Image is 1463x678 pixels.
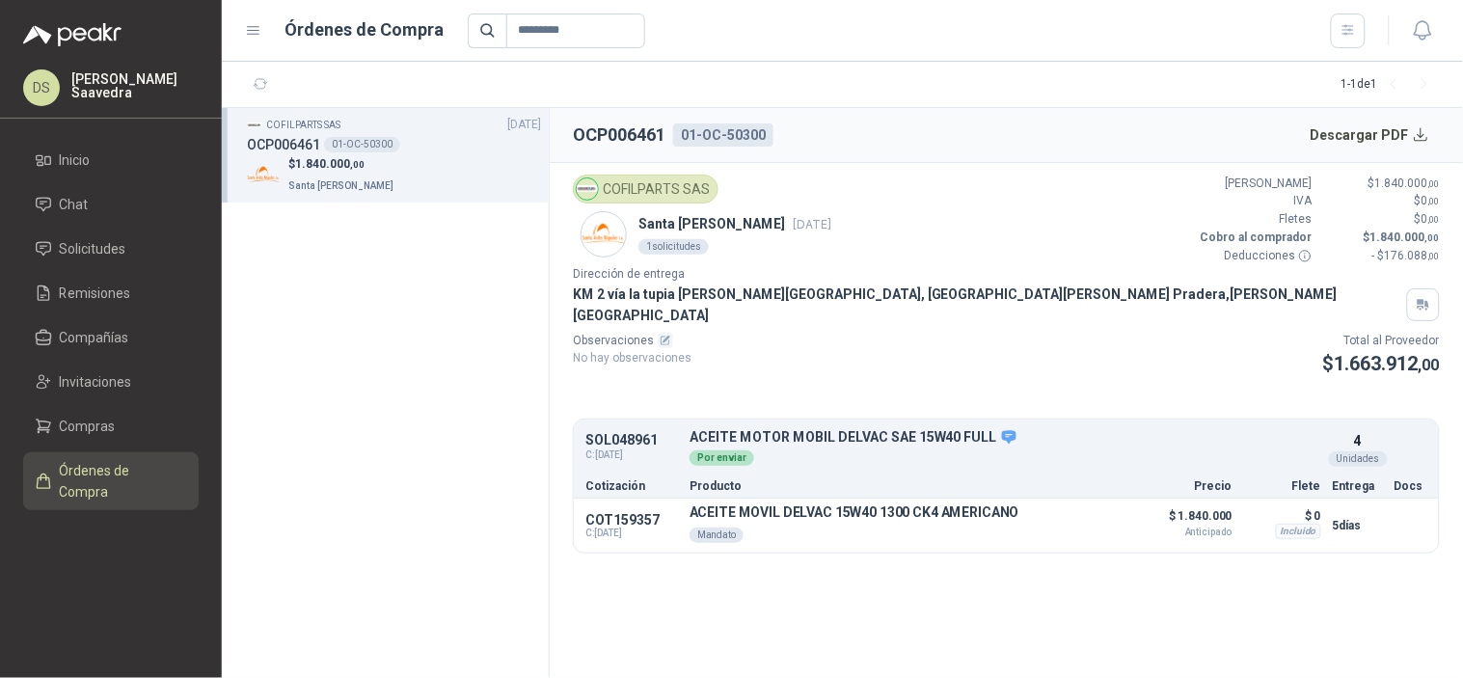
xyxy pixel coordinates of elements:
p: ACEITE MOVIL DELVAC 15W40 1300 CK4 AMERICANO [690,504,1019,520]
span: Invitaciones [60,371,132,393]
p: $ [1324,192,1440,210]
div: 1 solicitudes [638,239,709,255]
a: Órdenes de Compra [23,452,199,510]
a: Chat [23,186,199,223]
div: Por enviar [690,450,754,466]
img: Company Logo [247,117,262,132]
a: Compañías [23,319,199,356]
img: Company Logo [577,178,598,200]
span: 0 [1422,212,1440,226]
p: $ [1324,175,1440,193]
span: 0 [1422,194,1440,207]
span: ,00 [1419,356,1440,374]
p: $ [1324,229,1440,247]
p: Santa [PERSON_NAME] [638,213,831,234]
span: ,00 [350,159,365,170]
p: 5 días [1333,514,1383,537]
span: Compañías [60,327,129,348]
a: Invitaciones [23,364,199,400]
a: Solicitudes [23,231,199,267]
p: No hay observaciones [573,349,691,367]
a: Inicio [23,142,199,178]
span: Santa [PERSON_NAME] [288,180,393,191]
span: 1.840.000 [1375,176,1440,190]
span: Solicitudes [60,238,126,259]
p: Dirección de entrega [573,265,1440,284]
p: Fletes [1197,210,1313,229]
div: 01-OC-50300 [324,137,400,152]
p: Docs [1395,480,1427,492]
p: $ 1.840.000 [1136,504,1233,537]
span: C: [DATE] [585,528,678,539]
p: $ [288,155,397,174]
p: [PERSON_NAME] [1197,175,1313,193]
p: Entrega [1333,480,1383,492]
div: Unidades [1329,451,1388,467]
div: DS [23,69,60,106]
span: ,00 [1425,232,1440,243]
p: Flete [1244,480,1321,492]
img: Company Logo [582,212,626,257]
div: 01-OC-50300 [673,123,773,147]
p: Cobro al comprador [1197,229,1313,247]
span: Anticipado [1136,528,1233,537]
span: 1.663.912 [1335,352,1440,375]
p: Total al Proveedor [1323,332,1440,350]
div: Incluido [1276,524,1321,539]
p: - $ [1324,247,1440,265]
h3: OCP006461 [247,134,320,155]
div: COFILPARTS SAS [573,175,718,203]
p: $ 0 [1244,504,1321,528]
span: 1.840.000 [1370,231,1440,244]
p: Observaciones [573,332,691,350]
p: [PERSON_NAME] Saavedra [71,72,199,99]
a: Remisiones [23,275,199,312]
p: $ [1324,210,1440,229]
p: COFILPARTS SAS [266,118,340,133]
p: COT159357 [585,512,678,528]
img: Company Logo [247,158,281,192]
span: ,00 [1428,214,1440,225]
span: ,00 [1428,251,1440,261]
a: Company LogoCOFILPARTS SAS[DATE] OCP00646101-OC-50300Company Logo$1.840.000,00Santa [PERSON_NAME] [247,116,541,195]
p: SOL048961 [585,433,678,447]
p: 4 [1354,430,1362,451]
span: 1.840.000 [295,157,365,171]
a: Compras [23,408,199,445]
img: Logo peakr [23,23,122,46]
button: Descargar PDF [1300,116,1441,154]
p: Precio [1136,480,1233,492]
span: [DATE] [507,116,541,134]
p: KM 2 vía la tupia [PERSON_NAME][GEOGRAPHIC_DATA], [GEOGRAPHIC_DATA][PERSON_NAME] Pradera , [PERSO... [573,284,1399,326]
span: Chat [60,194,89,215]
span: [DATE] [793,217,831,231]
h1: Órdenes de Compra [285,16,445,43]
span: ,00 [1428,196,1440,206]
p: Cotización [585,480,678,492]
p: Producto [690,480,1124,492]
span: Órdenes de Compra [60,460,180,502]
p: ACEITE MOTOR MOBIL DELVAC SAE 15W40 FULL [690,429,1321,447]
span: Remisiones [60,283,131,304]
span: 176.088 [1385,249,1440,262]
p: IVA [1197,192,1313,210]
span: Compras [60,416,116,437]
span: ,00 [1428,178,1440,189]
div: 1 - 1 de 1 [1341,69,1440,100]
p: $ [1323,349,1440,379]
span: Inicio [60,149,91,171]
p: Deducciones [1197,247,1313,265]
span: C: [DATE] [585,447,678,463]
div: Mandato [690,528,744,543]
h2: OCP006461 [573,122,665,149]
